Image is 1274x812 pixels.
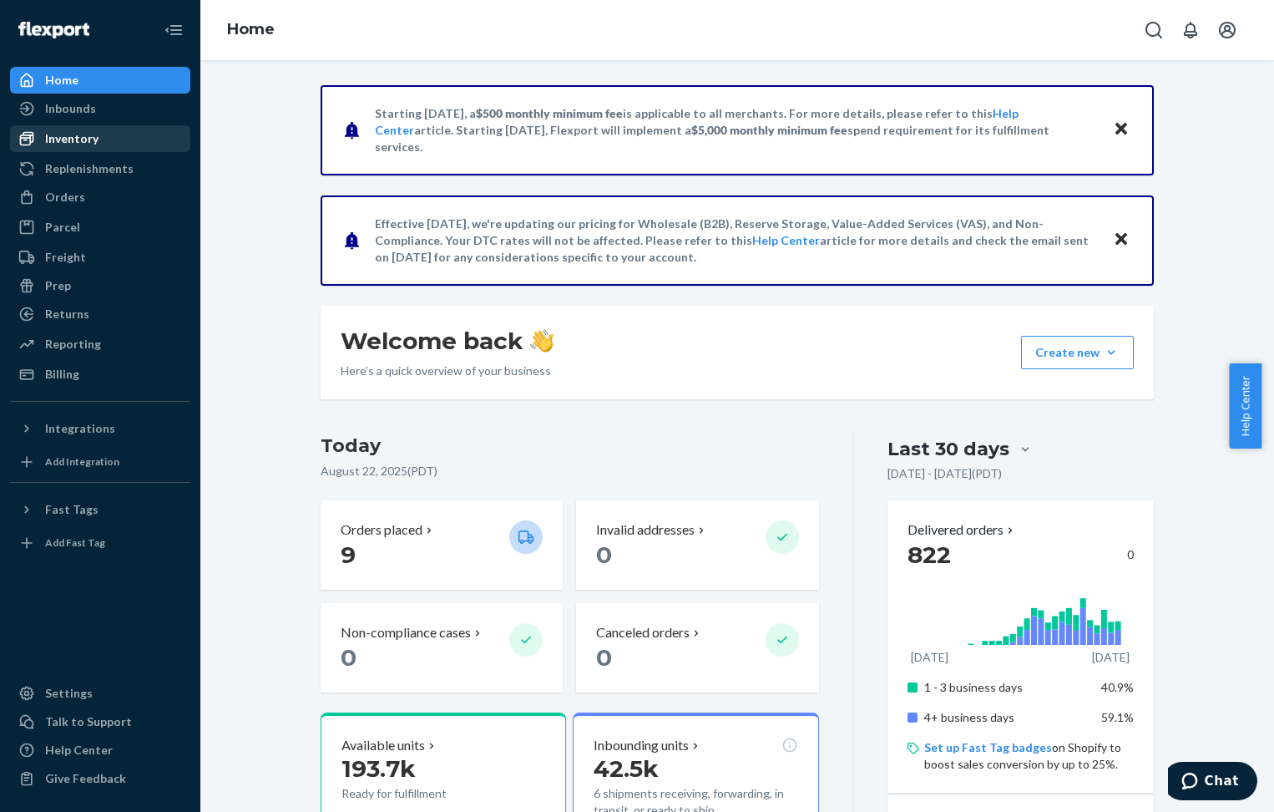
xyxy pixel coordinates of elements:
img: hand-wave emoji [530,329,554,353]
button: Create new [1021,336,1134,369]
div: Fast Tags [45,501,99,518]
a: Billing [10,361,190,388]
a: Orders [10,184,190,211]
iframe: Opens a widget where you can chat to one of our agents [1168,762,1257,804]
p: Canceled orders [596,623,690,642]
a: Home [227,20,275,38]
p: 1 - 3 business days [924,679,1089,696]
a: Replenishments [10,155,190,182]
a: Inventory [10,125,190,152]
h3: Today [321,433,819,459]
span: 59.1% [1101,710,1134,724]
p: Ready for fulfillment [341,785,496,802]
div: Talk to Support [45,713,132,730]
span: 0 [596,643,612,672]
div: Inventory [45,130,99,147]
div: Integrations [45,420,115,437]
div: Add Integration [45,454,119,469]
div: Billing [45,366,79,383]
button: Close [1110,118,1132,142]
a: Inbounds [10,95,190,122]
a: Set up Fast Tag badges [924,740,1052,754]
a: Freight [10,244,190,271]
img: Flexport logo [18,22,89,38]
div: Help Center [45,742,113,759]
button: Orders placed 9 [321,500,563,590]
a: Help Center [10,737,190,764]
span: 0 [596,540,612,569]
button: Canceled orders 0 [576,603,818,693]
p: 4+ business days [924,709,1089,726]
div: Prep [45,277,71,294]
p: Non-compliance cases [341,623,471,642]
button: Close [1110,228,1132,252]
button: Talk to Support [10,708,190,735]
p: Here’s a quick overview of your business [341,363,554,379]
button: Close Navigation [157,13,190,47]
a: Settings [10,680,190,707]
p: on Shopify to boost sales conversion by up to 25%. [924,739,1134,773]
a: Home [10,67,190,94]
h1: Welcome back [341,326,554,356]
button: Give Feedback [10,765,190,792]
div: Orders [45,189,85,206]
div: Parcel [45,219,80,236]
div: Give Feedback [45,770,126,787]
button: Open notifications [1174,13,1207,47]
span: 9 [341,540,356,569]
p: [DATE] [911,649,948,666]
p: [DATE] - [DATE] ( PDT ) [887,465,1002,482]
ol: breadcrumbs [214,6,288,54]
div: Freight [45,249,86,266]
span: 822 [907,540,951,569]
button: Open account menu [1211,13,1244,47]
p: August 22, 2025 ( PDT ) [321,463,819,480]
div: Last 30 days [887,436,1009,462]
div: Replenishments [45,160,134,177]
p: [DATE] [1092,649,1130,666]
span: $500 monthly minimum fee [476,106,623,120]
div: Home [45,72,78,89]
a: Reporting [10,331,190,358]
a: Add Integration [10,449,190,475]
button: Non-compliance cases 0 [321,603,563,693]
span: $5,000 monthly minimum fee [691,123,847,137]
button: Invalid addresses 0 [576,500,818,590]
p: Invalid addresses [596,520,695,540]
span: 193.7k [341,754,416,783]
p: Effective [DATE], we're updating our pricing for Wholesale (B2B), Reserve Storage, Value-Added Se... [375,216,1097,266]
div: Inbounds [45,100,96,117]
a: Prep [10,272,190,299]
p: Inbounding units [594,736,689,755]
p: Starting [DATE], a is applicable to all merchants. For more details, please refer to this article... [375,105,1097,155]
div: Returns [45,306,89,322]
a: Returns [10,301,190,327]
button: Fast Tags [10,496,190,523]
span: 0 [341,643,356,672]
p: Available units [341,736,425,755]
button: Delivered orders [907,520,1017,540]
span: 42.5k [594,754,659,783]
div: Settings [45,685,93,702]
span: 40.9% [1101,680,1134,694]
button: Help Center [1229,363,1261,449]
p: Orders placed [341,520,422,540]
div: Reporting [45,336,101,353]
div: 0 [907,540,1134,570]
a: Help Center [752,233,820,247]
a: Parcel [10,214,190,241]
button: Integrations [10,415,190,442]
a: Add Fast Tag [10,530,190,556]
div: Add Fast Tag [45,535,105,550]
button: Open Search Box [1137,13,1170,47]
